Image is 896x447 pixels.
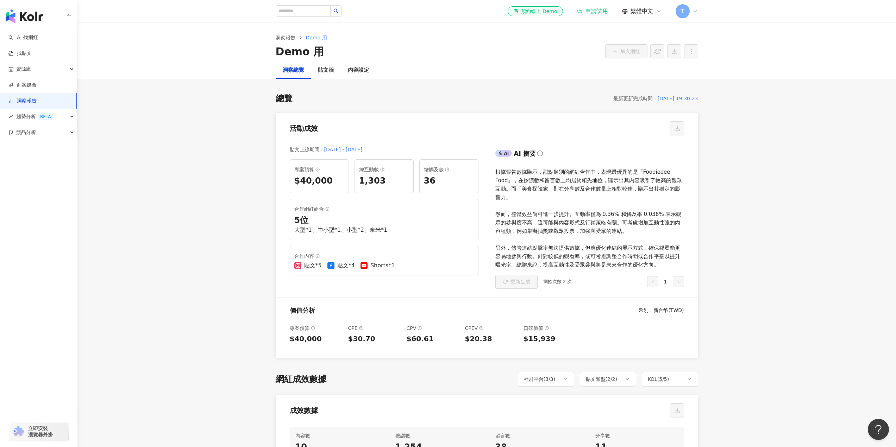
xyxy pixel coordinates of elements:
[290,145,324,154] div: 貼文上線期間 ：
[524,334,576,344] div: $15,939
[37,113,54,120] div: BETA
[294,175,344,187] div: $40,000
[306,35,327,40] span: Demo 用
[324,145,363,154] div: [DATE] - [DATE]
[276,93,293,105] div: 總覽
[11,426,25,437] img: chrome extension
[658,94,698,103] div: [DATE] 19:30:23
[508,6,563,16] a: 預約線上 Demo
[407,334,459,344] div: $60.61
[577,8,608,15] a: 申請試用
[524,324,576,332] div: 口碑價值
[513,8,557,15] div: 預約線上 Demo
[613,94,658,103] div: 最新更新完成時間 ：
[868,419,889,440] iframe: Help Scout Beacon - Open
[16,61,31,77] span: 資源庫
[295,432,378,440] div: 內容數
[294,252,474,260] div: 合作內容
[465,324,518,332] div: CPEV
[28,425,53,438] span: 立即安裝 瀏覽器外掛
[370,262,395,269] div: Shorts*1
[16,109,54,124] span: 趨勢分析
[290,324,343,332] div: 專案預算
[290,123,318,133] div: 活動成效
[424,175,474,187] div: 36
[543,278,572,285] div: 剩餘次數 2 次
[290,334,343,344] div: $40,000
[348,324,401,332] div: CPE
[8,114,13,119] span: rise
[348,66,369,75] div: 內容設定
[276,373,326,385] div: 網紅成效數據
[495,275,538,289] button: 重新生成
[16,124,36,140] span: 競品分析
[6,9,43,23] img: logo
[465,334,518,344] div: $20.38
[495,150,512,157] div: AI
[333,8,338,13] span: search
[318,66,334,75] div: 貼文牆
[680,7,685,15] span: 工
[524,375,556,383] div: 社群平台 ( 3 / 3 )
[631,7,653,15] span: 繁體中文
[274,34,297,41] a: 洞察報告
[294,205,474,213] div: 合作網紅組合
[9,422,68,441] a: chrome extension立即安裝 瀏覽器外掛
[495,432,578,440] div: 留言數
[407,324,459,332] div: CPV
[294,165,344,174] div: 專案預算
[8,82,37,89] a: 商案媒合
[290,406,318,415] div: 成效數據
[8,50,32,57] a: 找貼文
[348,334,401,344] div: $30.70
[514,149,536,158] div: AI 摘要
[595,432,678,440] div: 分享數
[8,97,37,104] a: 洞察報告
[294,226,474,234] div: 大型*1、中小型*1、小型*2、奈米*1
[647,276,684,287] div: 1
[359,175,409,187] div: 1,303
[639,307,684,314] div: 幣別 ： 新台幣 ( TWD )
[586,375,618,383] div: 貼文類型 ( 2 / 2 )
[605,44,647,58] button: 加入網紅
[424,165,474,174] div: 總觸及數
[8,34,38,41] a: searchAI 找網紅
[290,306,315,315] div: 價值分析
[495,168,684,269] div: 根據報告數據顯示，甜點類別的網紅合作中，表現最優異的是「Foodieeee Food」，在按讚數和留言數上均居於領先地位，顯示出其內容吸引了較高的觀眾互動。而「美食探險家」則在分享數及合作數量上...
[283,66,304,75] div: 洞察總覽
[276,44,324,59] div: Demo 用
[359,165,409,174] div: 總互動數
[395,432,478,440] div: 按讚數
[648,375,669,383] div: KOL ( 5 / 5 )
[294,215,474,226] div: 5 位
[495,148,684,162] div: AIAI 摘要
